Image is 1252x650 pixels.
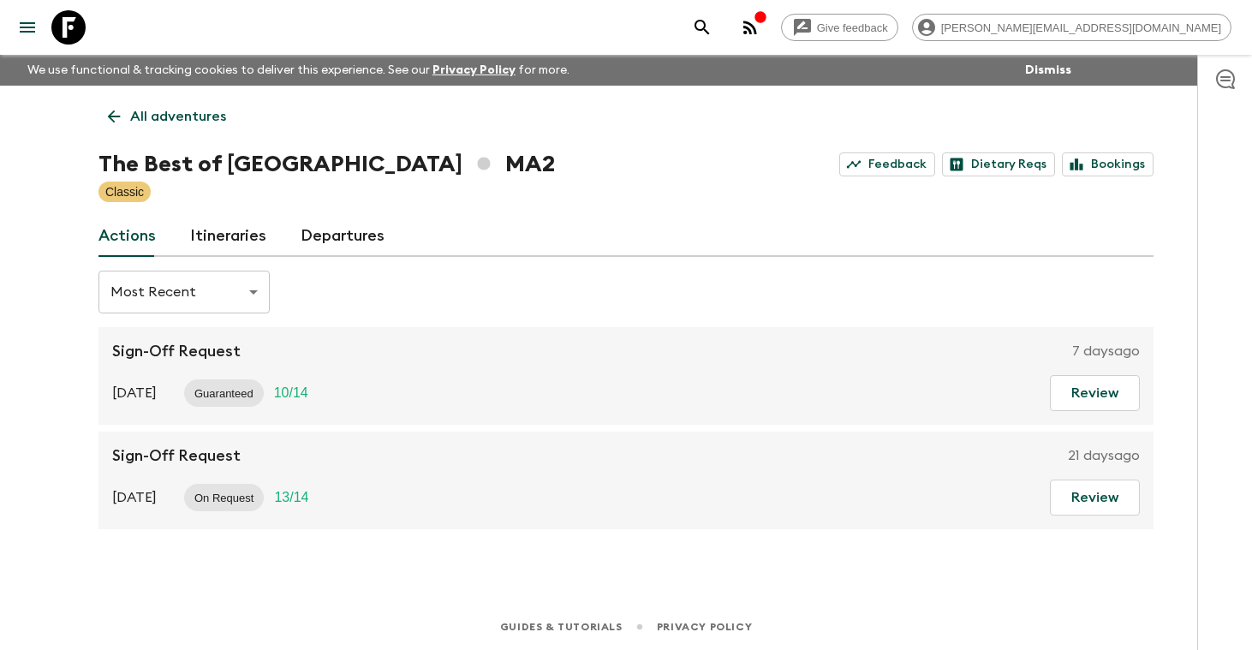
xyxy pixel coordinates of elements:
[112,487,157,508] p: [DATE]
[10,10,45,45] button: menu
[264,484,319,511] div: Trip Fill
[1021,58,1076,82] button: Dismiss
[105,183,144,200] p: Classic
[685,10,719,45] button: search adventures
[1062,152,1154,176] a: Bookings
[1072,341,1140,361] p: 7 days ago
[112,341,241,361] p: Sign-Off Request
[432,64,516,76] a: Privacy Policy
[274,383,308,403] p: 10 / 14
[184,387,264,400] span: Guaranteed
[190,216,266,257] a: Itineraries
[21,55,576,86] p: We use functional & tracking cookies to deliver this experience. See our for more.
[98,147,555,182] h1: The Best of [GEOGRAPHIC_DATA] MA2
[274,487,308,508] p: 13 / 14
[184,492,264,504] span: On Request
[1050,480,1140,516] button: Review
[130,106,226,127] p: All adventures
[781,14,898,41] a: Give feedback
[912,14,1231,41] div: [PERSON_NAME][EMAIL_ADDRESS][DOMAIN_NAME]
[98,99,235,134] a: All adventures
[301,216,385,257] a: Departures
[264,379,319,407] div: Trip Fill
[1068,445,1140,466] p: 21 days ago
[98,216,156,257] a: Actions
[500,617,623,636] a: Guides & Tutorials
[657,617,752,636] a: Privacy Policy
[1050,375,1140,411] button: Review
[98,268,270,316] div: Most Recent
[112,445,241,466] p: Sign-Off Request
[112,383,157,403] p: [DATE]
[839,152,935,176] a: Feedback
[808,21,897,34] span: Give feedback
[942,152,1055,176] a: Dietary Reqs
[932,21,1231,34] span: [PERSON_NAME][EMAIL_ADDRESS][DOMAIN_NAME]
